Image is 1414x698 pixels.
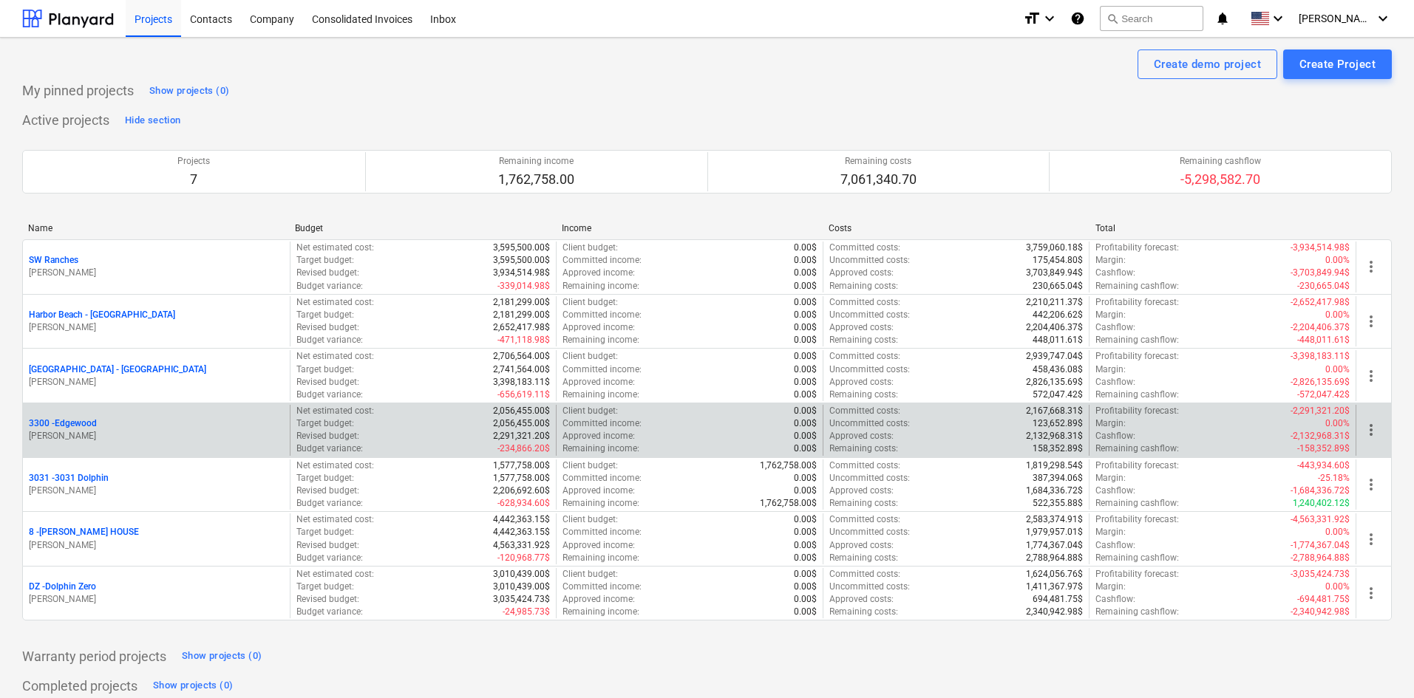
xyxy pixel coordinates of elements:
div: Harbor Beach - [GEOGRAPHIC_DATA][PERSON_NAME] [29,309,284,334]
p: -230,665.04$ [1297,280,1350,292]
div: Budget [295,223,550,233]
p: Committed income : [562,417,642,430]
p: -471,118.98$ [497,334,550,346]
p: 0.00$ [794,334,817,346]
p: Committed costs : [829,459,900,472]
p: 0.00$ [794,350,817,363]
i: keyboard_arrow_down [1041,10,1058,27]
div: Chat Widget [1340,627,1414,698]
p: Approved income : [562,539,635,552]
p: Remaining income [498,155,574,168]
p: Profitability forecast : [1095,350,1179,363]
span: [PERSON_NAME] [1299,13,1373,24]
p: Remaining cashflow [1180,155,1261,168]
p: Approved costs : [829,321,894,334]
p: 2,181,299.00$ [493,296,550,309]
p: 0.00% [1325,526,1350,538]
p: Uncommitted costs : [829,254,910,267]
p: Budget variance : [296,280,363,292]
p: 2,706,564.00$ [493,350,550,363]
p: 458,436.08$ [1033,363,1083,376]
p: 442,206.62$ [1033,309,1083,321]
span: more_vert [1362,312,1380,330]
p: 0.00$ [794,526,817,538]
p: 0.00$ [794,552,817,564]
p: Uncommitted costs : [829,526,910,538]
p: Margin : [1095,581,1126,593]
p: Approved costs : [829,376,894,389]
p: 1,577,758.00$ [493,472,550,485]
p: Approved costs : [829,267,894,279]
p: Committed costs : [829,405,900,417]
p: My pinned projects [22,82,134,100]
p: Approved costs : [829,430,894,442]
p: 1,240,402.12$ [1293,497,1350,510]
p: 175,454.80$ [1033,254,1083,267]
p: Approved income : [562,376,635,389]
p: -2,340,942.98$ [1291,606,1350,618]
p: [PERSON_NAME] [29,593,284,606]
p: Profitability forecast : [1095,568,1179,581]
p: Client budget : [562,405,618,417]
p: 3,398,183.11$ [493,376,550,389]
p: -5,298,582.70 [1180,171,1261,188]
p: 0.00$ [794,280,817,292]
p: 2,132,968.31$ [1026,430,1083,442]
p: Profitability forecast : [1095,405,1179,417]
div: 3300 -Edgewood[PERSON_NAME] [29,417,284,442]
p: 3031 - 3031 Dolphin [29,472,109,485]
p: Committed income : [562,254,642,267]
p: 2,340,942.98$ [1026,606,1083,618]
p: 3,010,439.00$ [493,581,550,593]
p: Margin : [1095,417,1126,430]
p: [PERSON_NAME] [29,539,284,552]
p: 1,762,758.00 [498,171,574,188]
p: -2,652,417.98$ [1291,296,1350,309]
p: 2,291,321.20$ [493,430,550,442]
span: more_vert [1362,584,1380,602]
p: Committed income : [562,581,642,593]
p: Margin : [1095,472,1126,485]
p: Net estimated cost : [296,568,374,581]
p: 1,762,758.00$ [760,459,817,472]
p: Revised budget : [296,485,359,497]
p: Target budget : [296,417,354,430]
button: Show projects (0) [149,674,237,697]
p: 1,411,367.97$ [1026,581,1083,593]
p: Revised budget : [296,593,359,606]
i: keyboard_arrow_down [1269,10,1287,27]
p: Remaining costs : [829,442,898,455]
p: Remaining income : [562,280,639,292]
p: 2,741,564.00$ [493,363,550,376]
p: 0.00$ [794,376,817,389]
p: Remaining cashflow : [1095,389,1179,401]
p: 0.00$ [794,430,817,442]
p: Cashflow : [1095,321,1135,334]
p: 2,583,374.91$ [1026,513,1083,526]
p: 7,061,340.70 [840,171,917,188]
p: 1,979,957.01$ [1026,526,1083,538]
p: Client budget : [562,296,618,309]
p: -4,563,331.92$ [1291,513,1350,526]
button: Hide section [121,109,184,132]
p: Net estimated cost : [296,459,374,472]
p: 0.00% [1325,309,1350,321]
p: Revised budget : [296,430,359,442]
p: Approved income : [562,321,635,334]
p: Completed projects [22,677,137,695]
p: Remaining income : [562,442,639,455]
p: 0.00$ [794,593,817,606]
p: Remaining cashflow : [1095,334,1179,346]
p: 0.00$ [794,539,817,552]
p: 2,788,964.88$ [1026,552,1083,564]
div: Hide section [125,112,180,129]
p: Committed costs : [829,242,900,254]
p: 4,563,331.92$ [493,539,550,552]
p: Cashflow : [1095,430,1135,442]
p: 0.00% [1325,363,1350,376]
p: 448,011.61$ [1033,334,1083,346]
p: 2,206,692.60$ [493,485,550,497]
p: SW Ranches [29,254,78,267]
p: [PERSON_NAME] [29,485,284,497]
p: 0.00$ [794,417,817,430]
